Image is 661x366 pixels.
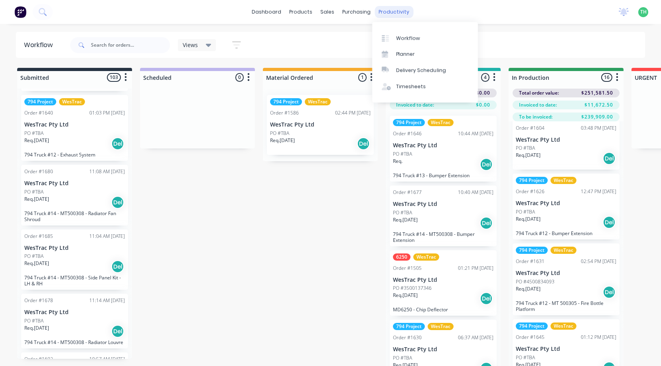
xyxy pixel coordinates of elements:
[111,196,124,209] div: Del
[372,62,478,78] a: Delivery Scheduling
[513,110,620,170] div: Order #160403:48 PM [DATE]WesTrac Pty LtdPO #TBAReq.[DATE]Del
[24,317,43,324] p: PO #TBA
[89,109,125,117] div: 01:03 PM [DATE]
[24,152,125,158] p: 794 Truck #12 - Exhaust System
[24,180,125,187] p: WesTrac Pty Ltd
[59,98,85,105] div: WesTrac
[516,258,545,265] div: Order #1631
[476,101,490,109] span: $0.00
[372,46,478,62] a: Planner
[21,229,128,290] div: Order #168511:04 AM [DATE]WesTrac Pty LtdPO #TBAReq.[DATE]Del794 Truck #14 - MT500308 - Side Pane...
[89,356,125,363] div: 10:57 AM [DATE]
[396,67,446,74] div: Delivery Scheduling
[516,137,616,143] p: WesTrac Pty Ltd
[516,208,535,216] p: PO #TBA
[24,210,125,222] p: 794 Truck #14 - MT500308 - Radiator Fan Shroud
[270,109,299,117] div: Order #1586
[248,6,285,18] a: dashboard
[24,137,49,144] p: Req. [DATE]
[393,201,493,208] p: WesTrac Pty Ltd
[393,334,422,341] div: Order #1630
[183,41,198,49] span: Views
[393,119,425,126] div: 794 Project
[270,98,302,105] div: 794 Project
[267,95,374,155] div: 794 ProjectWesTracOrder #158602:44 PM [DATE]WesTrac Pty LtdPO #TBAReq.[DATE]Del
[551,322,576,330] div: WesTrac
[111,325,124,338] div: Del
[393,307,493,313] p: MD6250 - Chip Deflector
[581,334,616,341] div: 01:12 PM [DATE]
[516,177,548,184] div: 794 Project
[111,260,124,273] div: Del
[458,334,493,341] div: 06:37 AM [DATE]
[24,309,125,316] p: WesTrac Pty Ltd
[393,323,425,330] div: 794 Project
[270,121,371,128] p: WesTrac Pty Ltd
[24,196,49,203] p: Req. [DATE]
[372,79,478,95] a: Timesheets
[551,247,576,254] div: WesTrac
[396,51,415,58] div: Planner
[584,101,613,109] span: $11,672.50
[516,278,554,285] p: PO #4500834093
[393,354,412,362] p: PO #TBA
[581,113,613,121] span: $239,909.00
[285,6,316,18] div: products
[111,137,124,150] div: Del
[516,322,548,330] div: 794 Project
[24,188,43,196] p: PO #TBA
[480,292,493,305] div: Del
[24,168,53,175] div: Order #1680
[516,354,535,361] p: PO #TBA
[516,346,616,352] p: WesTrac Pty Ltd
[393,265,422,272] div: Order #1505
[24,253,43,260] p: PO #TBA
[390,116,497,182] div: 794 ProjectWesTracOrder #164610:44 AM [DATE]WesTrac Pty LtdPO #TBAReq.Del794 Truck #13 - Bumper E...
[516,152,541,159] p: Req. [DATE]
[24,356,53,363] div: Order #1692
[393,172,493,178] p: 794 Truck #13 - Bumper Extension
[24,40,57,50] div: Workflow
[24,245,125,251] p: WesTrac Pty Ltd
[393,285,432,292] p: PO #3500137346
[393,346,493,353] p: WesTrac Pty Ltd
[24,339,125,345] p: 794 Truck #14 - MT500308 - Radiator Louvre
[516,300,616,312] p: 794 Truck #12 - MT 500305 - Fire Bottle Platform
[516,125,545,132] div: Order #1604
[91,37,170,53] input: Search for orders...
[551,177,576,184] div: WesTrac
[393,216,418,224] p: Req. [DATE]
[516,230,616,236] p: 794 Truck #12 - Bumper Extension
[393,150,412,158] p: PO #TBA
[393,158,403,165] p: Req.
[393,142,493,149] p: WesTrac Pty Ltd
[513,243,620,315] div: 794 ProjectWesTracOrder #163102:54 PM [DATE]WesTrac Pty LtdPO #4500834093Req.[DATE]Del794 Truck #...
[519,113,552,121] span: To be invoiced:
[581,258,616,265] div: 02:54 PM [DATE]
[21,294,128,348] div: Order #167811:14 AM [DATE]WesTrac Pty LtdPO #TBAReq.[DATE]Del794 Truck #14 - MT500308 - Radiator ...
[516,216,541,223] p: Req. [DATE]
[513,174,620,239] div: 794 ProjectWesTracOrder #162612:47 PM [DATE]WesTrac Pty LtdPO #TBAReq.[DATE]Del794 Truck #12 - Bu...
[413,253,439,261] div: WesTrac
[516,200,616,207] p: WesTrac Pty Ltd
[390,250,497,316] div: 6250WesTracOrder #150501:21 PM [DATE]WesTrac Pty LtdPO #3500137346Req.[DATE]DelMD6250 - Chip Defl...
[519,101,557,109] span: Invoiced to date:
[516,144,535,152] p: PO #TBA
[393,189,422,196] div: Order #1677
[603,216,616,229] div: Del
[305,98,331,105] div: WesTrac
[24,109,53,117] div: Order #1640
[396,83,426,90] div: Timesheets
[89,168,125,175] div: 11:08 AM [DATE]
[458,189,493,196] div: 10:40 AM [DATE]
[24,233,53,240] div: Order #1685
[516,285,541,293] p: Req. [DATE]
[338,6,375,18] div: purchasing
[581,89,613,97] span: $251,581.50
[24,98,56,105] div: 794 Project
[316,6,338,18] div: sales
[390,186,497,246] div: Order #167710:40 AM [DATE]WesTrac Pty LtdPO #TBAReq.[DATE]Del794 Truck #14 - MT500308 - Bumper Ex...
[24,297,53,304] div: Order #1678
[393,209,412,216] p: PO #TBA
[270,137,295,144] p: Req. [DATE]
